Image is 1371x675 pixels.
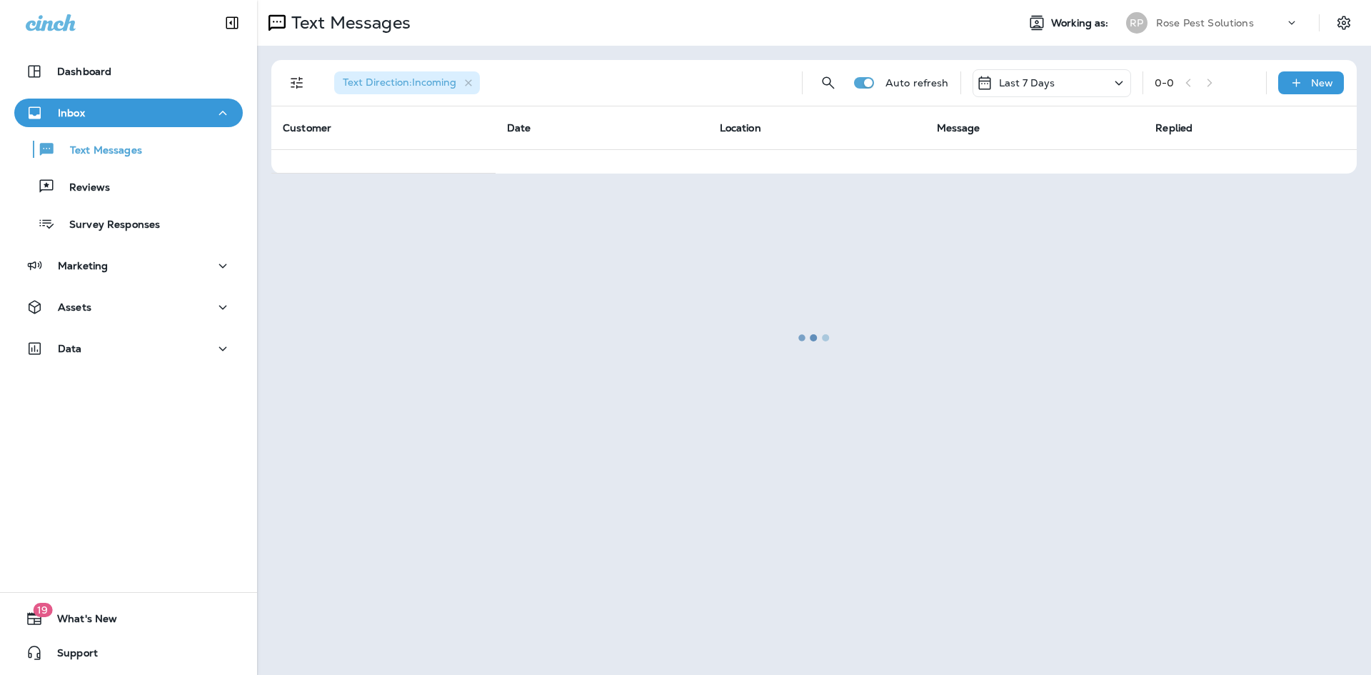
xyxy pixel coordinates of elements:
[58,260,108,271] p: Marketing
[56,144,142,158] p: Text Messages
[55,219,160,232] p: Survey Responses
[14,639,243,667] button: Support
[14,57,243,86] button: Dashboard
[14,251,243,280] button: Marketing
[58,343,82,354] p: Data
[1311,77,1333,89] p: New
[43,647,98,664] span: Support
[58,107,85,119] p: Inbox
[55,181,110,195] p: Reviews
[14,293,243,321] button: Assets
[57,66,111,77] p: Dashboard
[14,604,243,633] button: 19What's New
[14,171,243,201] button: Reviews
[58,301,91,313] p: Assets
[43,613,117,630] span: What's New
[14,209,243,239] button: Survey Responses
[14,99,243,127] button: Inbox
[33,603,52,617] span: 19
[212,9,252,37] button: Collapse Sidebar
[14,334,243,363] button: Data
[14,134,243,164] button: Text Messages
